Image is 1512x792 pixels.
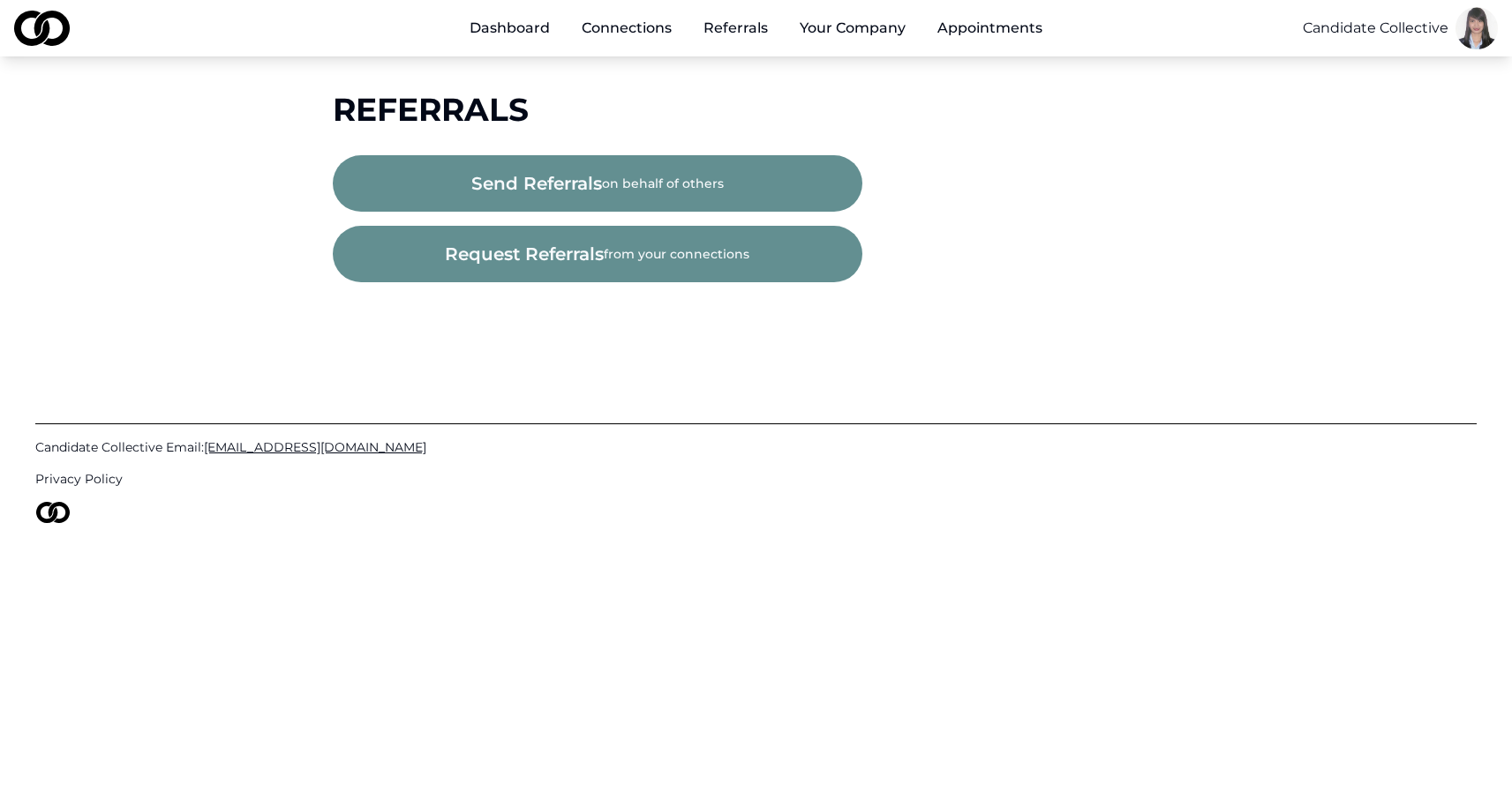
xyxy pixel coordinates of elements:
a: Privacy Policy [35,470,1477,488]
span: [EMAIL_ADDRESS][DOMAIN_NAME] [204,439,426,455]
a: Appointments [923,11,1057,46]
button: send referralson behalf of others [333,155,862,212]
a: Dashboard [455,11,564,46]
a: Candidate Collective Email:[EMAIL_ADDRESS][DOMAIN_NAME] [35,438,1477,456]
button: Your Company [786,11,920,46]
nav: Main [455,11,1057,46]
img: logo [35,502,71,523]
button: request referralsfrom your connections [333,226,862,282]
a: send referralson behalf of others [333,176,862,193]
button: Candidate Collective [1303,18,1448,39]
span: request referrals [445,242,604,266]
a: Referrals [689,11,782,46]
img: 51457996-7adf-4995-be40-a9f8ac946256-Picture1-profile_picture.jpg [1456,7,1498,49]
span: send referrals [471,171,602,196]
a: Connections [568,11,686,46]
a: request referralsfrom your connections [333,247,862,264]
span: Referrals [333,90,529,129]
img: logo [14,11,70,46]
